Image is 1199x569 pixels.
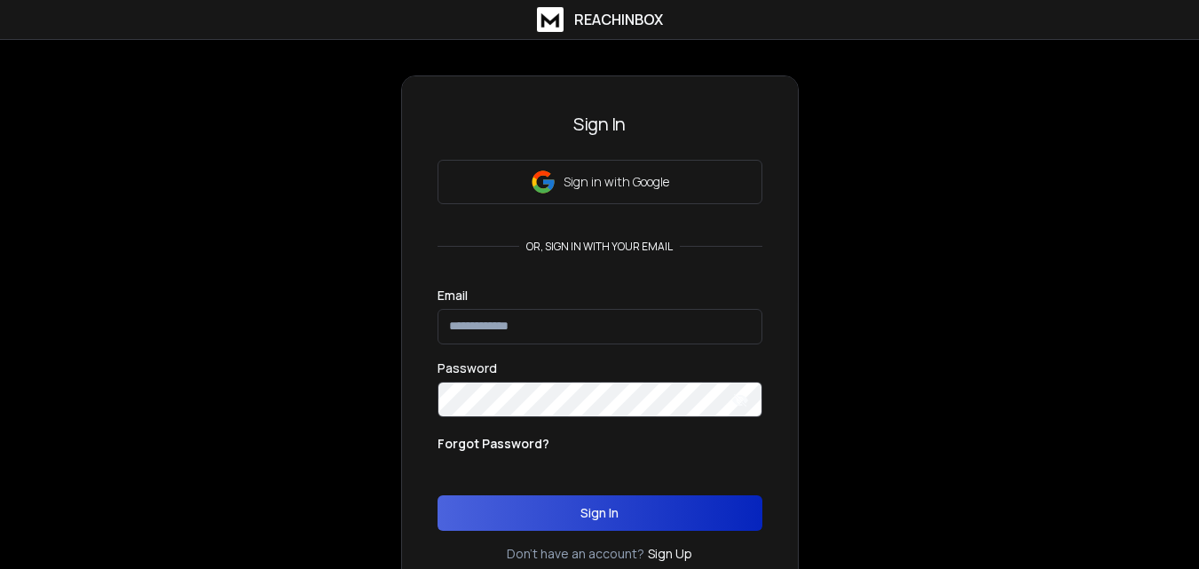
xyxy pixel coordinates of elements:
[438,289,468,302] label: Email
[648,545,692,563] a: Sign Up
[438,112,762,137] h3: Sign In
[438,435,549,453] p: Forgot Password?
[438,495,762,531] button: Sign In
[438,362,497,375] label: Password
[519,240,680,254] p: or, sign in with your email
[438,160,762,204] button: Sign in with Google
[564,173,669,191] p: Sign in with Google
[507,545,644,563] p: Don't have an account?
[537,7,663,32] a: ReachInbox
[574,9,663,30] h1: ReachInbox
[537,7,564,32] img: logo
